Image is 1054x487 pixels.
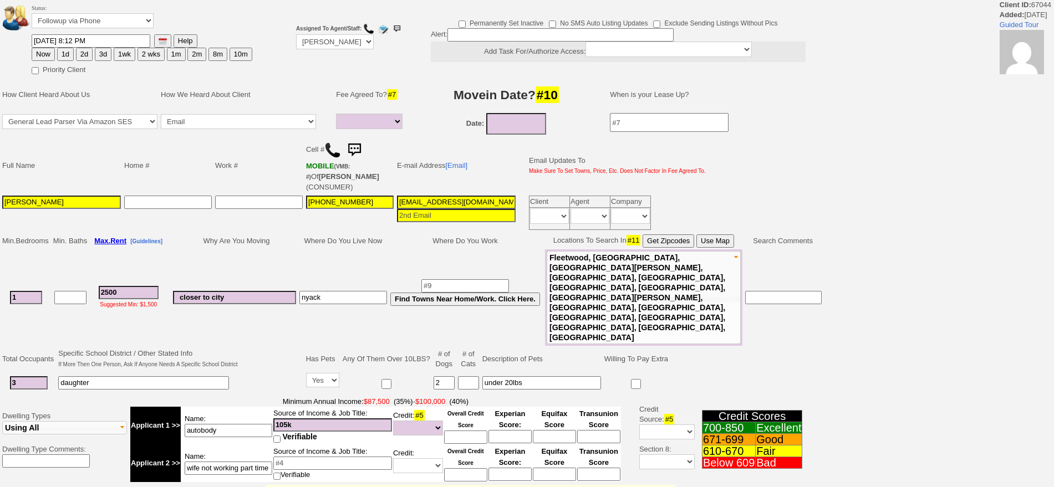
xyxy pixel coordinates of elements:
[1,347,57,371] td: Total Occupants
[1,137,123,194] td: Full Name
[389,233,542,249] td: Where Do You Work
[421,279,509,293] input: #9
[702,457,755,469] td: Below 609
[603,347,670,371] td: Willing To Pay Extra
[449,397,469,406] font: (40%)
[363,23,374,34] img: call.png
[397,196,516,209] input: 1st Email - Question #0
[653,20,660,28] input: Exclude Sending Listings Without Pics
[459,20,466,28] input: Permanently Set Inactive
[702,411,802,422] td: Credit Scores
[756,457,802,469] td: Bad
[577,468,620,481] input: Ask Customer: Do You Know Your Transunion Credit Score
[742,233,824,249] td: Search Comments
[756,422,802,434] td: Excellent
[1000,11,1025,19] b: Added:
[541,447,567,467] font: Equifax Score
[334,78,408,111] td: Fee Agreed To?
[364,397,390,406] font: $87,500
[95,48,111,61] button: 3d
[549,253,725,342] span: Fleetwood, [GEOGRAPHIC_DATA], [GEOGRAPHIC_DATA][PERSON_NAME], [GEOGRAPHIC_DATA], [GEOGRAPHIC_DATA...
[100,301,157,307] font: Suggested Min: $1,500
[570,196,610,208] td: Agent
[610,196,651,208] td: Company
[181,444,273,482] td: Name:
[94,237,126,245] b: Max.
[341,347,432,371] td: Any Of Them Over 10LBS?
[390,293,540,306] button: Find Towns Near Home/Work. Click Here.
[319,172,379,181] b: [PERSON_NAME]
[32,62,85,75] label: Priority Client
[299,291,387,304] input: #8
[304,137,395,194] td: Cell # Of (CONSUMER)
[488,430,532,443] input: Ask Customer: Do You Know Your Experian Credit Score
[432,347,456,371] td: # of Dogs
[304,347,341,371] td: Has Pets
[579,409,618,429] font: Transunion Score
[159,37,167,45] img: [calendar icon]
[702,434,755,445] td: 671-699
[1,233,52,249] td: Min.
[298,233,389,249] td: Where Do You Live Now
[415,397,445,406] font: $100,000
[167,48,186,61] button: 1m
[653,16,777,28] label: Exclude Sending Listings Without Pics
[495,447,525,467] font: Experian Score:
[58,361,237,367] font: If More Then One Person, Ask If Anyone Needs A Specific School District
[481,347,603,371] td: Description of Pets
[273,457,392,470] input: #4
[702,445,755,457] td: 610-670
[623,395,696,484] td: Credit Source: Section 8:
[181,407,273,444] td: Name:
[110,237,126,245] span: Rent
[32,5,154,25] font: Status:
[664,414,674,424] span: #5
[547,251,741,344] button: Fleetwood, [GEOGRAPHIC_DATA], [GEOGRAPHIC_DATA][PERSON_NAME], [GEOGRAPHIC_DATA], [GEOGRAPHIC_DATA...
[1000,30,1044,74] img: b325ed6e2ebd3180c4407192ca0dd070
[273,407,393,444] td: Source of Income & Job Title:
[10,291,42,304] input: #1
[5,423,39,432] span: Using All
[521,137,707,194] td: Email Updates To
[488,468,532,481] input: Ask Customer: Do You Know Your Experian Credit Score
[529,168,706,174] font: Make Sure To Set Towns, Price, Etc. Does Not Factor In Fee Agreed To.
[627,235,641,245] span: #11
[173,291,296,304] input: #6
[114,48,135,61] button: 1wk
[456,347,481,371] td: # of Cats
[577,430,620,443] input: Ask Customer: Do You Know Your Transunion Credit Score
[553,236,734,244] nobr: Locations To Search In
[459,16,543,28] label: Permanently Set Inactive
[306,162,350,181] b: T-Mobile USA, Inc.
[447,448,484,466] font: Overall Credit Score
[130,238,162,244] b: [Guidelines]
[1,78,159,111] td: How Client Heard About Us
[415,85,598,105] h3: Movein Date?
[579,447,618,467] font: Transunion Score
[431,42,806,62] center: Add Task For/Authorize Access:
[171,233,298,249] td: Why Are You Moving
[391,23,403,34] img: sms.png
[378,23,389,34] img: compose_email.png
[296,25,361,32] b: Assigned To Agent/Staff:
[130,444,181,482] td: Applicant 2 >>
[643,234,694,248] button: Get Zipcodes
[213,137,304,194] td: Work #
[529,196,570,208] td: Client
[447,411,484,428] font: Overall Credit Score
[599,78,823,111] td: When is your Lease Up?
[130,397,621,407] span: -
[306,162,334,170] font: MOBILE
[445,161,467,170] a: [Email]
[57,48,74,61] button: 1d
[273,418,392,432] input: #4
[696,234,734,248] button: Use Map
[533,468,576,481] input: Ask Customer: Do You Know Your Equifax Credit Score
[549,16,648,28] label: No SMS Auto Listing Updates
[431,28,806,62] div: Alert:
[230,48,252,61] button: 10m
[324,142,341,158] img: call.png
[536,86,559,103] span: #10
[130,237,162,245] a: [Guidelines]
[1000,20,1039,29] a: Guided Tour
